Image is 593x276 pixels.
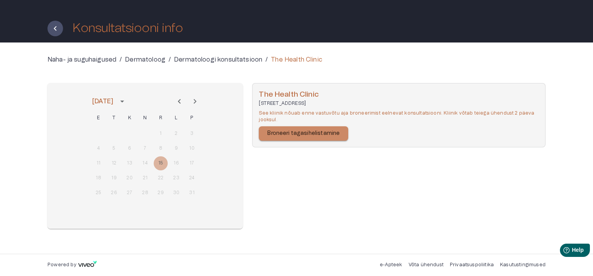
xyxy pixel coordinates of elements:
[259,110,539,123] p: See kliinik nõuab enne vastuvõtu aja broneerimist eelnevat konsultatsiooni. Kliinik võtab teiega ...
[259,123,539,141] a: Open selected supplier callback service booking
[168,55,171,64] p: /
[380,262,402,267] a: e-Apteek
[107,110,121,126] span: teisipäev
[500,262,546,267] a: Kasutustingimused
[187,94,203,109] button: Next month
[532,241,593,262] iframe: Help widget launcher
[259,90,539,100] h6: The Health Clinic
[47,262,76,268] p: Powered by
[47,21,63,36] button: Tagasi
[91,110,105,126] span: esmaspäev
[154,110,168,126] span: reede
[123,110,137,126] span: kolmapäev
[259,126,348,141] div: Broneeri tagasihelistamine
[169,110,183,126] span: laupäev
[116,95,129,108] button: calendar view is open, switch to year view
[125,55,165,64] a: Dermatoloog
[185,110,199,126] span: pühapäev
[450,262,494,267] a: Privaatsuspoliitika
[259,100,539,107] p: [STREET_ADDRESS]
[265,55,268,64] p: /
[47,55,116,64] a: Naha- ja suguhaigused
[72,21,183,35] h1: Konsultatsiooni info
[409,262,444,268] p: Võta ühendust
[174,55,262,64] a: Dermatoloogi konsultatsioon
[267,129,340,138] p: Broneeri tagasihelistamine
[92,97,113,106] div: [DATE]
[271,55,322,64] p: The Health Clinic
[138,110,152,126] span: neljapäev
[119,55,122,64] p: /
